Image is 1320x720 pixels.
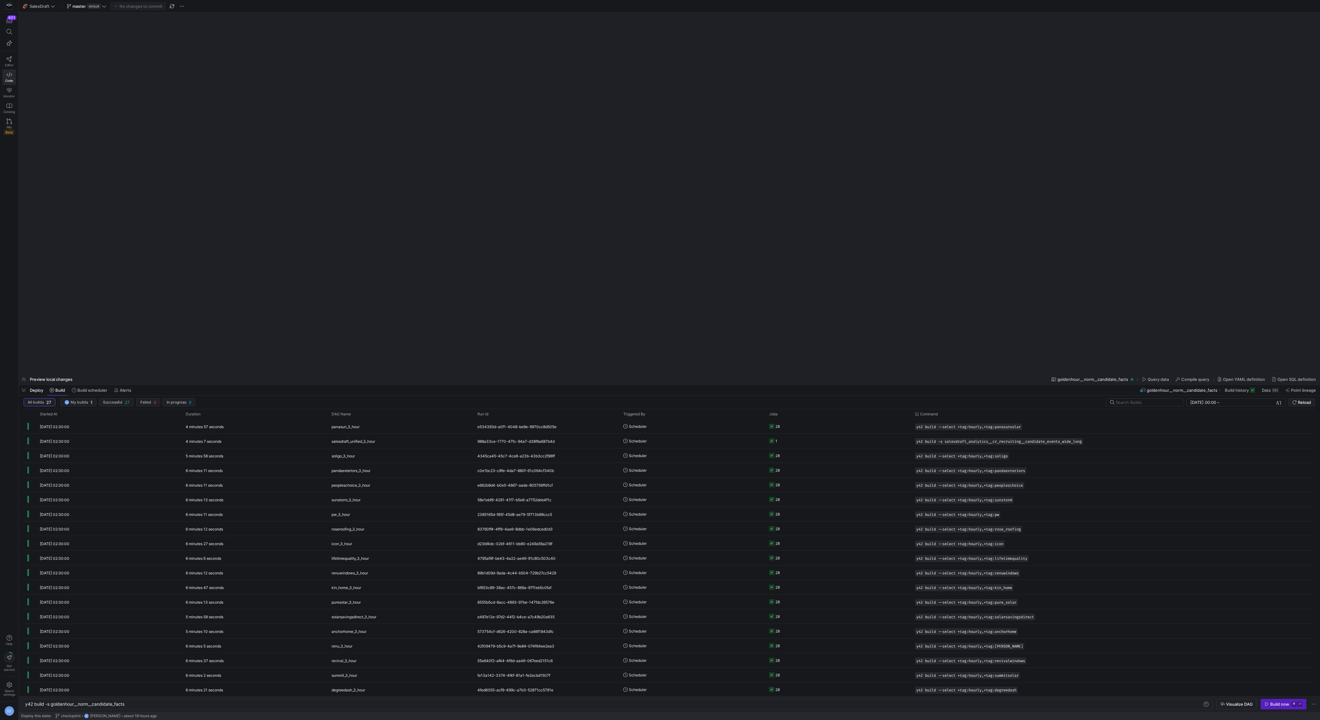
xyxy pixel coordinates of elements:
[3,689,15,696] span: Space settings
[4,130,14,135] span: Beta
[40,512,69,517] span: [DATE] 02:30:00
[332,580,361,595] span: kin_home_3_hour
[40,412,57,416] span: Started At
[1298,400,1311,405] span: Reload
[474,580,620,594] div: bf653c89-38ac-457c-866a-97f1eb5c0faf
[474,463,620,477] div: c0e1bc23-c8fe-4da7-880f-61c064cf340b
[474,624,620,638] div: 573754cf-d626-4200-828a-ca66f1843dfc
[2,1,16,12] a: https://storage.googleapis.com/y42-prod-data-exchange/images/Yf2Qvegn13xqq0DljGMI0l8d5Zqtiw36EXr8...
[775,609,780,624] div: 28
[775,448,780,463] div: 28
[1283,385,1319,395] button: Point lineage
[24,551,1313,565] div: Press SPACE to select this row.
[629,536,647,551] span: Scheduler
[629,682,647,697] span: Scheduler
[24,682,1313,697] div: Press SPACE to select this row.
[40,468,69,473] span: [DATE] 02:30:00
[1223,377,1265,382] span: Open YAML definition
[474,565,620,580] div: 89b1d09d-9ada-4c44-b504-729b27cc5429
[916,469,1025,473] span: y42 build --select +tag:hourly,+tag:pandaexteriors
[916,615,1034,619] span: y42 build --select +tag:hourly,+tag:solarsavingsdirect
[629,624,647,638] span: Scheduler
[332,478,370,493] span: peopleschoice_3_hour
[775,463,780,478] div: 28
[154,400,156,405] span: 0
[1261,699,1306,709] button: Build now⌘⏎
[1116,400,1178,405] input: Search Builds
[1057,377,1128,382] span: goldenhour__norm__candidate_facts
[24,419,1313,434] div: Press SPACE to select this row.
[72,4,86,9] span: master
[629,595,647,609] span: Scheduler
[332,522,364,536] span: roseroofing_3_hour
[775,419,780,434] div: 28
[629,419,647,434] span: Scheduler
[99,398,134,406] button: Successful27
[186,644,221,648] y42-duration: 6 minutes 5 seconds
[30,4,49,9] span: SalesDraft
[2,15,16,26] button: 601
[1190,400,1216,405] input: Start datetime
[3,94,15,98] span: Monitor
[136,398,160,406] button: Failed0
[332,653,356,668] span: revival_3_hour
[629,478,647,492] span: Scheduler
[40,629,69,634] span: [DATE] 02:30:00
[5,642,13,646] span: Help
[111,385,134,395] button: Alerts
[474,609,620,624] div: e487e12e-97d2-44f2-b4ce-a7c49b20a635
[40,424,69,429] span: [DATE] 02:30:00
[1139,374,1172,385] button: Query data
[21,2,57,10] button: 🏈SalesDraft
[186,673,221,678] y42-duration: 6 minutes 2 seconds
[40,688,69,692] span: [DATE] 02:30:00
[332,683,365,697] span: degreedash_3_hour
[24,448,1313,463] div: Press SPACE to select this row.
[90,714,120,718] span: [PERSON_NAME]
[916,542,1003,546] span: y42 build --select +tag:hourly,+tag:icon
[40,556,69,561] span: [DATE] 02:30:00
[40,585,69,590] span: [DATE] 02:30:00
[1288,398,1315,406] button: Reload
[77,388,107,393] span: Build scheduler
[40,483,69,488] span: [DATE] 02:30:00
[474,536,620,550] div: d23bf4dc-02bf-4611-bb90-e249a56a218f
[916,512,999,517] span: y42 build --select +tag:hourly,+tag:pw
[186,629,223,634] y42-duration: 5 minutes 10 seconds
[916,688,1016,692] span: y42 build --select +tag:hourly,+tag:degreedash
[186,615,223,619] y42-duration: 5 minutes 58 seconds
[186,541,223,546] y42-duration: 6 minutes 27 seconds
[332,551,369,566] span: lifetimequality_3_hour
[40,644,69,648] span: [DATE] 02:30:00
[186,439,221,444] y42-duration: 4 minutes 7 seconds
[474,653,620,667] div: 55e640f2-af44-4f6d-aa46-067eed2151c6
[1297,702,1302,707] kbd: ⏎
[2,54,16,69] a: Editor
[775,682,780,697] div: 28
[629,668,647,682] span: Scheduler
[124,714,157,718] span: about 18 hours ago
[25,701,124,707] span: y42 build -s goldenhour__norm__candidate_facts
[1292,702,1297,707] kbd: ⌘
[474,492,620,507] div: 58e1ebf6-4291-41f7-b5e6-a7752deb4f1c
[332,449,355,463] span: soligo_3_hour
[916,659,1025,663] span: y42 build --select +tag:hourly,+tag:revivalwindows
[474,682,620,697] div: 4fed6355-acf9-499c-a7b3-52871cc5761e
[332,668,357,683] span: summit_3_hour
[186,512,223,517] y42-duration: 6 minutes 11 seconds
[186,527,223,531] y42-duration: 6 minutes 12 seconds
[24,624,1313,638] div: Press SPACE to select this row.
[474,419,620,433] div: e534393d-a0f1-4048-be9e-9970cc8d505e
[40,673,69,678] span: [DATE] 02:30:00
[474,638,620,653] div: 42f09479-b5c9-4a7f-9e84-074f64ee2ea3
[477,412,488,416] span: Run Id
[24,398,55,406] button: All builds27
[69,385,110,395] button: Build scheduler
[2,632,16,648] button: Help
[87,4,101,9] span: default
[186,585,224,590] y42-duration: 6 minutes 47 seconds
[775,668,780,682] div: 28
[28,400,44,404] span: All builds
[5,79,13,82] span: Code
[2,679,16,699] a: Spacesettings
